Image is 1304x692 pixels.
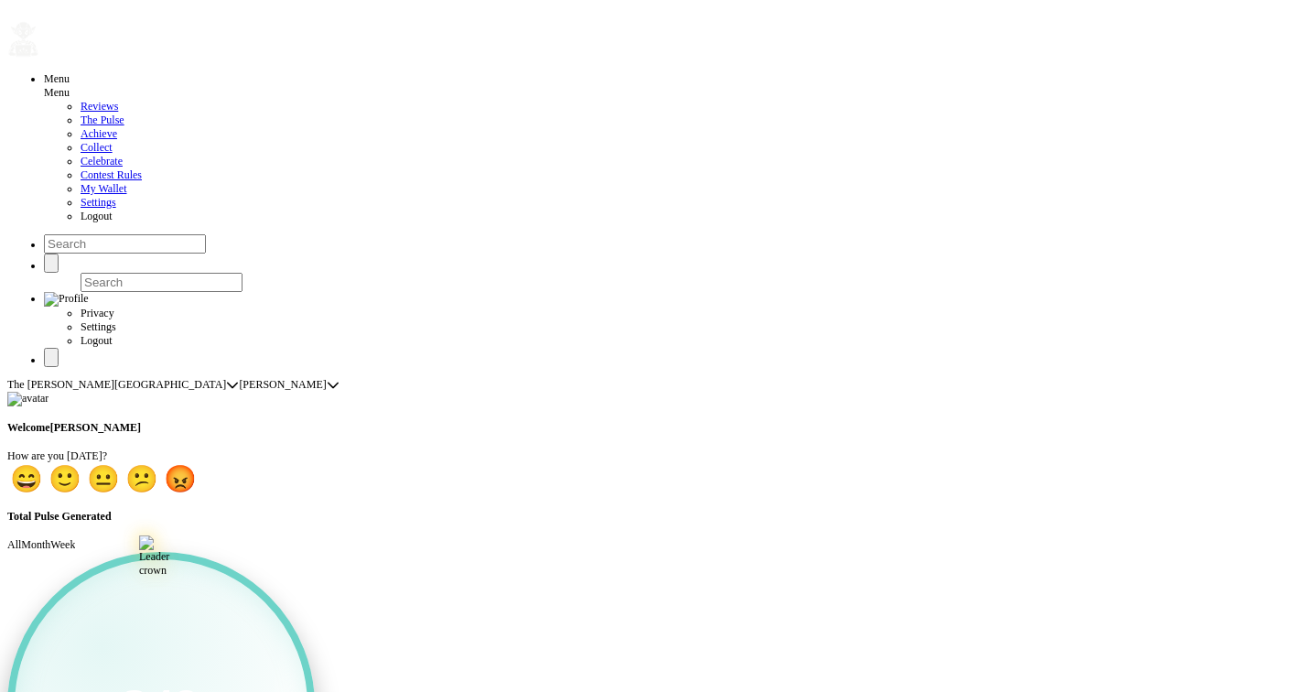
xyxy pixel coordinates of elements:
[81,168,142,181] a: Contest Rules
[46,463,84,495] button: Good
[7,378,226,392] span: The [PERSON_NAME][GEOGRAPHIC_DATA]
[81,210,113,222] span: Logout
[81,114,124,126] a: The Pulse
[7,510,1297,524] h4: Total Pulse Generated
[81,307,114,319] span: Privacy
[44,292,89,307] img: Profile
[7,463,46,495] button: Great
[81,273,242,292] input: Search
[7,449,1297,463] div: How are you [DATE]?
[226,378,239,392] div: Select a location
[81,127,117,140] a: Achieve
[44,72,70,85] a: Menu
[21,538,50,552] span: Month
[239,378,326,392] span: [PERSON_NAME]
[44,234,206,254] input: Search
[161,463,199,495] button: Angry
[327,378,339,392] div: Select employee
[7,21,39,58] img: ReviewElf Logo
[44,86,70,99] span: Menu
[81,155,123,168] a: Celebrate
[50,538,75,552] span: Week
[81,100,118,113] a: Reviews
[81,141,113,154] a: Collect
[7,392,48,406] img: avatar
[81,320,116,333] span: Settings
[123,463,161,495] button: Not great
[84,463,123,495] button: Okay
[7,421,1297,435] h4: Welcome [PERSON_NAME]
[81,334,113,347] span: Logout
[81,182,126,195] a: My Wallet
[7,538,21,552] span: All
[81,196,116,209] a: Settings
